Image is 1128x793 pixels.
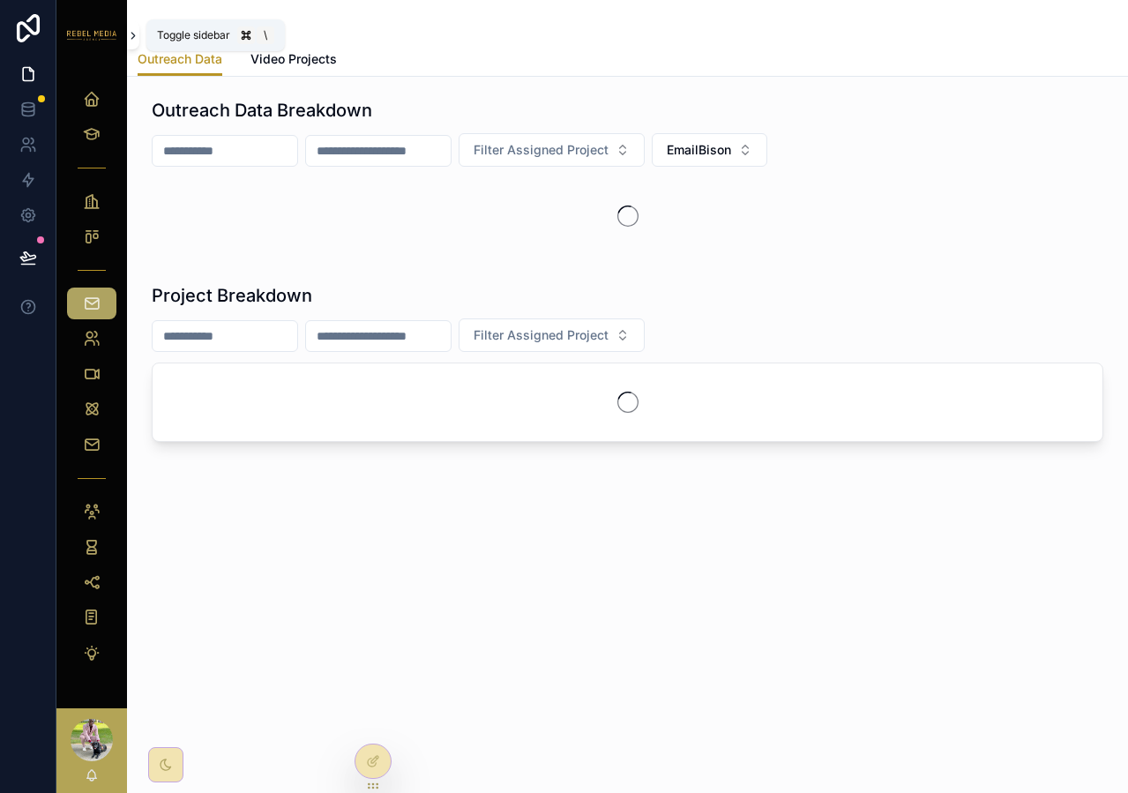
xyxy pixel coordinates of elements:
[459,318,645,352] button: Select Button
[474,141,609,159] span: Filter Assigned Project
[67,30,116,41] img: App logo
[459,133,645,167] button: Select Button
[652,133,767,167] button: Select Button
[258,28,273,42] span: \
[250,50,337,68] span: Video Projects
[138,50,222,68] span: Outreach Data
[152,98,372,123] h1: Outreach Data Breakdown
[250,43,337,79] a: Video Projects
[667,141,731,159] span: EmailBison
[157,28,230,42] span: Toggle sidebar
[138,43,222,77] a: Outreach Data
[474,326,609,344] span: Filter Assigned Project
[152,283,312,308] h1: Project Breakdown
[56,71,127,692] div: scrollable content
